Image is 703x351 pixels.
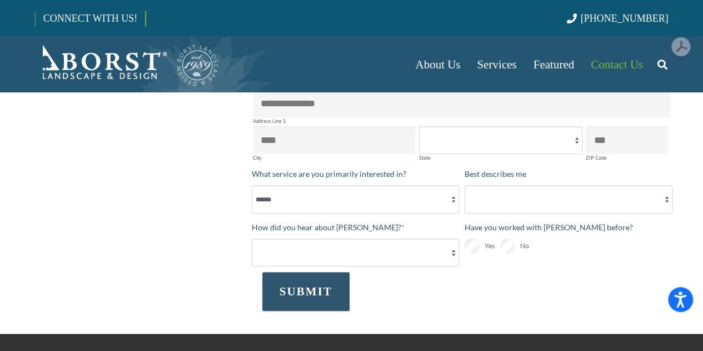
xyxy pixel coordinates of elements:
[419,155,582,160] label: State
[500,239,515,254] input: No
[253,118,670,123] label: Address Line 1
[651,51,674,78] a: Search
[468,37,525,92] a: Services
[465,185,672,213] select: Best describes me
[581,13,669,24] span: [PHONE_NUMBER]
[252,239,460,266] select: How did you hear about [PERSON_NAME]?*
[252,185,460,213] select: What service are you primarily interested in?
[485,239,495,253] span: Yes
[35,42,220,87] a: Borst-Logo
[253,155,416,160] label: City
[591,58,643,71] span: Contact Us
[566,13,668,24] a: [PHONE_NUMBER]
[520,239,529,253] span: No
[36,5,145,32] a: CONNECT WITH US!
[415,58,460,71] span: About Us
[465,239,480,254] input: Yes
[465,169,526,179] span: Best describes me
[407,37,468,92] a: About Us
[582,37,651,92] a: Contact Us
[252,169,406,179] span: What service are you primarily interested in?
[477,58,516,71] span: Services
[252,223,401,232] span: How did you hear about [PERSON_NAME]?
[586,155,667,160] label: ZIP Code
[262,272,350,311] button: SUBMIT
[534,58,574,71] span: Featured
[465,223,633,232] span: Have you worked with [PERSON_NAME] before?
[525,37,582,92] a: Featured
